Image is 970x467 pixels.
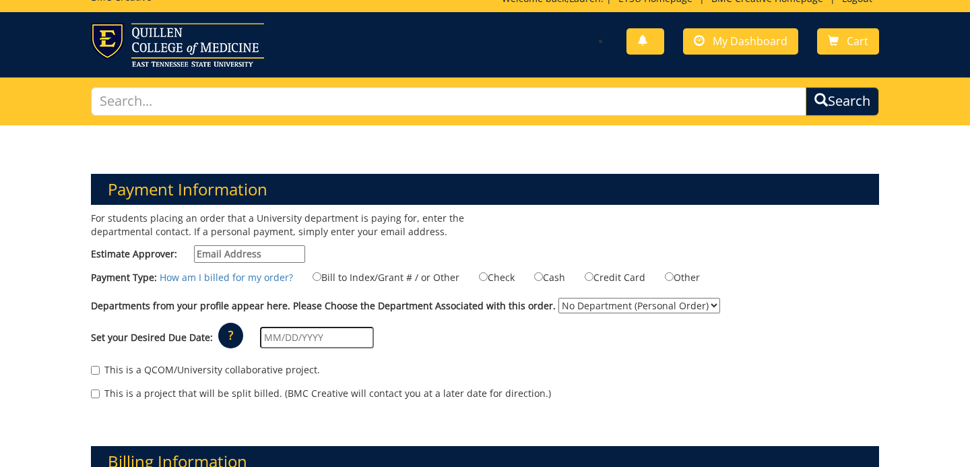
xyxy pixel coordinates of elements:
[534,272,543,281] input: Cash
[648,270,700,284] label: Other
[713,34,787,49] span: My Dashboard
[194,245,305,263] input: Estimate Approver:
[568,270,645,284] label: Credit Card
[462,270,515,284] label: Check
[218,323,243,348] p: ?
[313,272,321,281] input: Bill to Index/Grant # / or Other
[806,87,879,116] button: Search
[847,34,868,49] span: Cart
[91,87,806,116] input: Search...
[91,331,213,344] label: Set your Desired Due Date:
[91,23,264,67] img: ETSU logo
[683,28,798,55] a: My Dashboard
[160,271,293,284] a: How am I billed for my order?
[91,387,551,400] label: This is a project that will be split billed. (BMC Creative will contact you at a later date for d...
[91,174,879,205] h3: Payment Information
[91,299,556,313] label: Departments from your profile appear here. Please Choose the Department Associated with this order.
[296,270,459,284] label: Bill to Index/Grant # / or Other
[479,272,488,281] input: Check
[91,366,100,375] input: This is a QCOM/University collaborative project.
[91,245,305,263] label: Estimate Approver:
[817,28,879,55] a: Cart
[91,363,320,377] label: This is a QCOM/University collaborative project.
[260,327,374,348] input: MM/DD/YYYY
[585,272,593,281] input: Credit Card
[91,390,100,398] input: This is a project that will be split billed. (BMC Creative will contact you at a later date for d...
[665,272,674,281] input: Other
[91,271,157,284] label: Payment Type:
[517,270,565,284] label: Cash
[91,212,475,239] p: For students placing an order that a University department is paying for, enter the departmental ...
